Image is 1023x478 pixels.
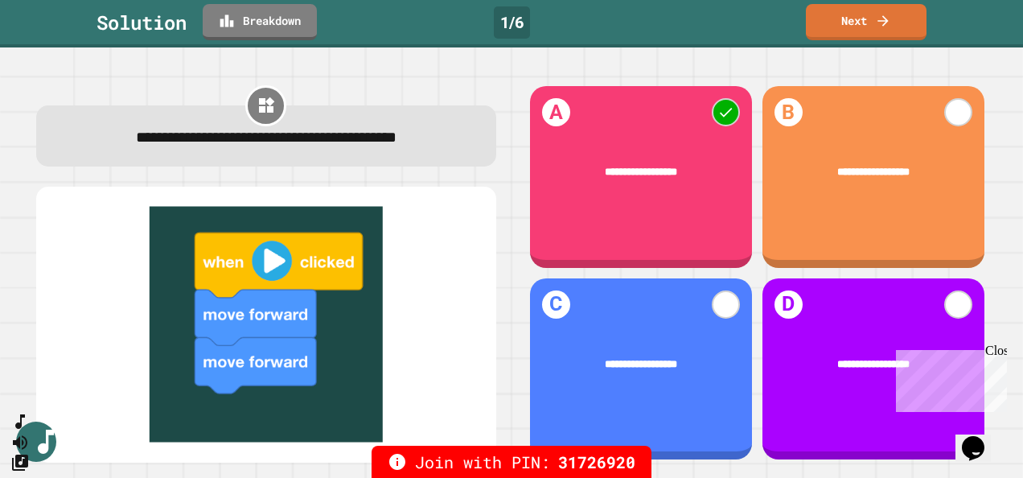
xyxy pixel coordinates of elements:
[10,412,30,432] button: SpeedDial basic example
[889,344,1007,412] iframe: chat widget
[97,8,187,37] div: Solution
[10,452,30,472] button: Change Music
[494,6,530,39] div: 1 / 6
[774,98,803,126] h1: B
[6,6,111,102] div: Chat with us now!Close
[542,98,570,126] h1: A
[774,291,803,319] h1: D
[203,4,317,40] a: Breakdown
[542,291,570,319] h1: C
[955,414,1007,462] iframe: chat widget
[52,207,480,443] img: quiz-media%2F6IhDFf0hLwk4snTYpQLF.png
[372,446,651,478] div: Join with PIN:
[558,450,635,474] span: 31726920
[10,432,30,452] button: Mute music
[806,4,926,40] a: Next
